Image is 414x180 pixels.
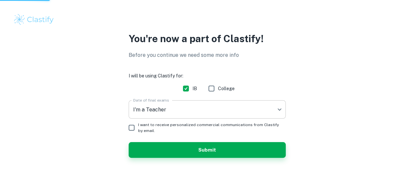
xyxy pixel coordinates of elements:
[218,85,235,92] span: College
[138,122,280,134] span: I want to receive personalized commercial communications from Clastify by email.
[133,97,169,103] label: Date of final exams
[13,13,55,26] img: Clastify logo
[129,51,286,59] p: Before you continue we need some more info
[129,72,286,79] h6: I will be using Clastify for:
[129,100,286,119] div: I'm a Teacher
[129,142,286,158] button: Submit
[13,13,401,26] a: Clastify logo
[192,85,197,92] span: IB
[129,31,286,46] p: You're now a part of Clastify!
